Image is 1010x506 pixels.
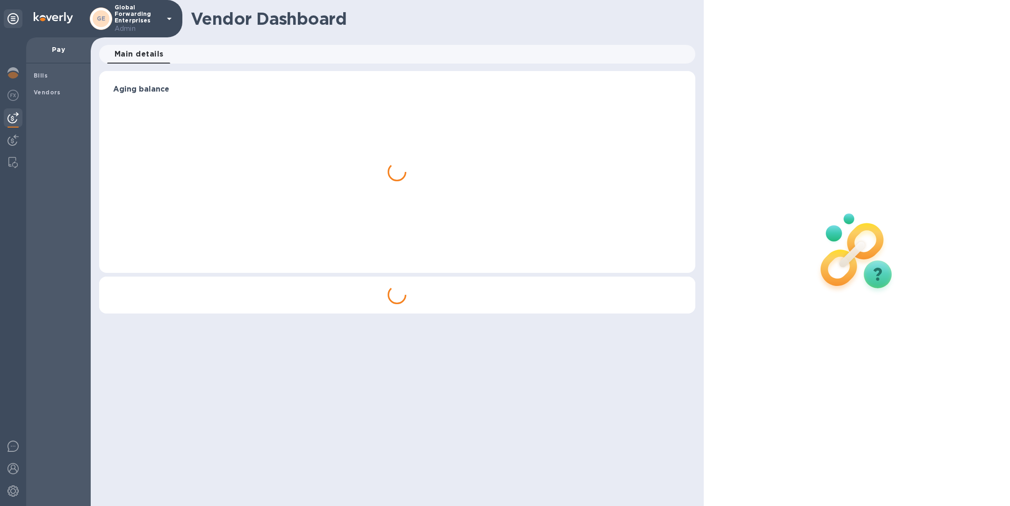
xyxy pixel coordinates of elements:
[115,4,161,34] p: Global Forwarding Enterprises
[97,15,106,22] b: GE
[115,24,161,34] p: Admin
[7,90,19,101] img: Foreign exchange
[115,48,164,61] span: Main details
[34,12,73,23] img: Logo
[34,72,48,79] b: Bills
[34,89,61,96] b: Vendors
[4,9,22,28] div: Unpin categories
[34,45,83,54] p: Pay
[191,9,689,29] h1: Vendor Dashboard
[113,85,681,94] h3: Aging balance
